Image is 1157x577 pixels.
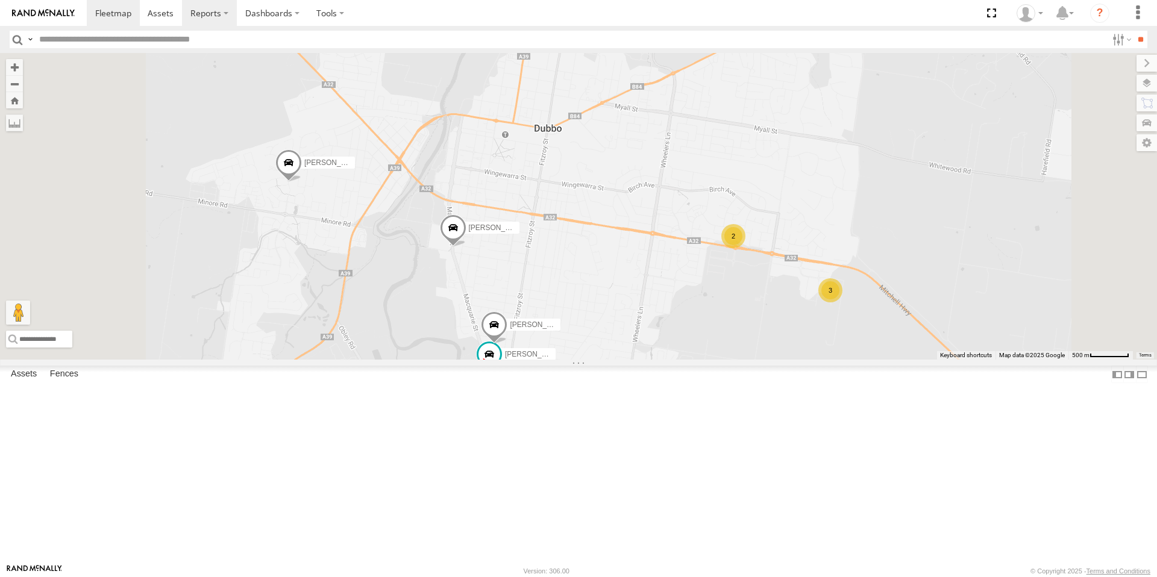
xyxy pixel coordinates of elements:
[999,352,1065,358] span: Map data ©2025 Google
[469,223,606,232] span: [PERSON_NAME] [PERSON_NAME] New
[818,278,842,302] div: 3
[1086,567,1150,575] a: Terms and Conditions
[510,320,569,328] span: [PERSON_NAME]
[5,366,43,383] label: Assets
[6,114,23,131] label: Measure
[1012,4,1047,22] div: Beth Porter
[1139,352,1152,357] a: Terms (opens in new tab)
[25,31,35,48] label: Search Query
[1123,366,1135,383] label: Dock Summary Table to the Right
[1111,366,1123,383] label: Dock Summary Table to the Left
[1108,31,1133,48] label: Search Filter Options
[6,92,23,108] button: Zoom Home
[505,349,565,358] span: [PERSON_NAME]
[1090,4,1109,23] i: ?
[1136,366,1148,383] label: Hide Summary Table
[304,158,364,166] span: [PERSON_NAME]
[940,351,992,360] button: Keyboard shortcuts
[6,59,23,75] button: Zoom in
[524,567,569,575] div: Version: 306.00
[1030,567,1150,575] div: © Copyright 2025 -
[1137,134,1157,151] label: Map Settings
[6,301,30,325] button: Drag Pegman onto the map to open Street View
[1068,351,1133,360] button: Map scale: 500 m per 62 pixels
[721,224,745,248] div: 2
[1072,352,1090,358] span: 500 m
[12,9,75,17] img: rand-logo.svg
[44,366,84,383] label: Fences
[6,75,23,92] button: Zoom out
[7,565,62,577] a: Visit our Website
